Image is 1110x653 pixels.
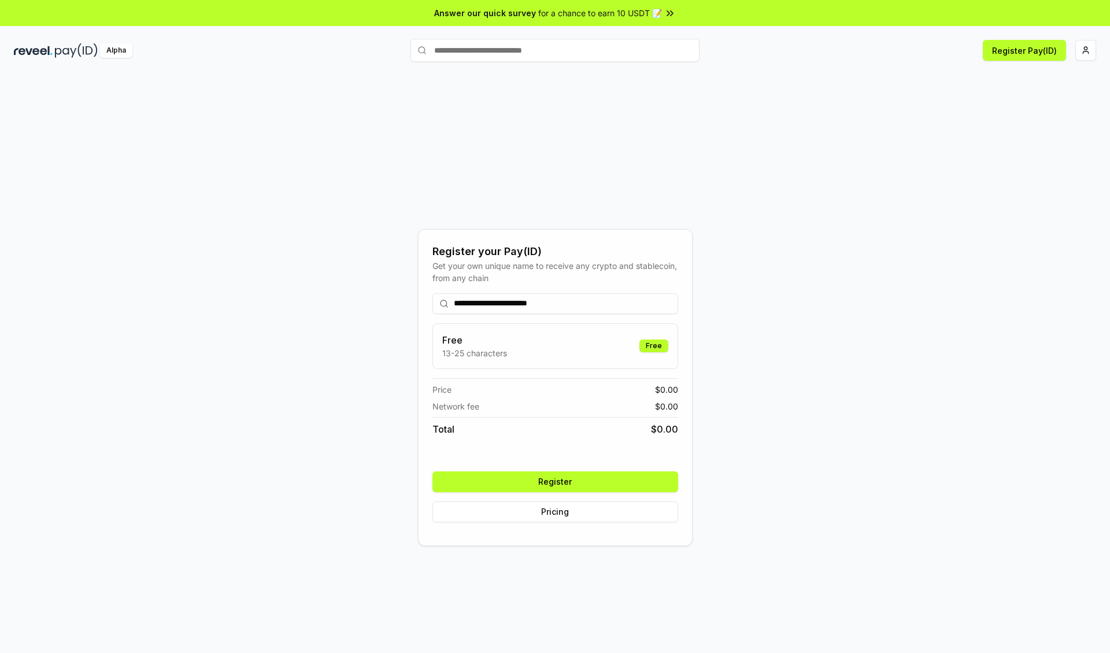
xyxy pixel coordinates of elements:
[434,7,536,19] span: Answer our quick survey
[432,422,454,436] span: Total
[432,244,678,260] div: Register your Pay(ID)
[432,501,678,522] button: Pricing
[432,260,678,284] div: Get your own unique name to receive any crypto and stablecoin, from any chain
[14,43,53,58] img: reveel_dark
[538,7,662,19] span: for a chance to earn 10 USDT 📝
[100,43,132,58] div: Alpha
[442,347,507,359] p: 13-25 characters
[983,40,1066,61] button: Register Pay(ID)
[432,471,678,492] button: Register
[655,400,678,412] span: $ 0.00
[442,333,507,347] h3: Free
[55,43,98,58] img: pay_id
[651,422,678,436] span: $ 0.00
[655,383,678,396] span: $ 0.00
[432,400,479,412] span: Network fee
[639,340,668,352] div: Free
[432,383,452,396] span: Price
